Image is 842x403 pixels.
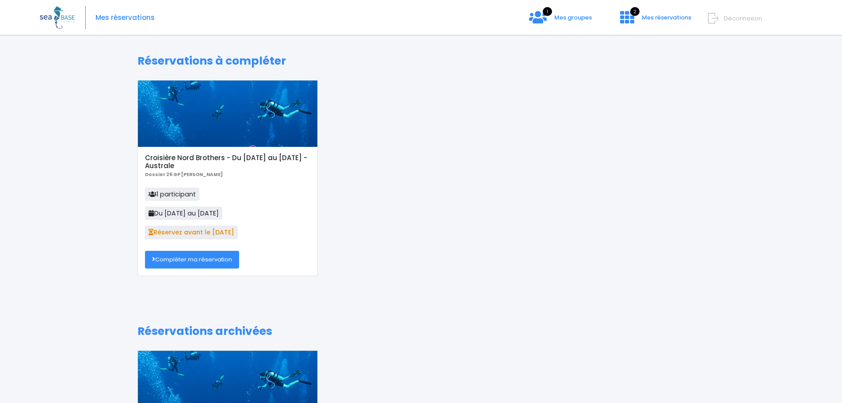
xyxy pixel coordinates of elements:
span: 1 participant [145,188,199,201]
h5: Croisière Nord Brothers - Du [DATE] au [DATE] - Australe [145,154,310,170]
h1: Réservations archivées [137,325,705,338]
a: Compléter ma réservation [145,251,239,269]
span: Déconnexion [724,14,762,23]
span: Mes réservations [642,13,691,22]
span: 1 [543,7,552,16]
span: Réservez avant le [DATE] [145,226,238,239]
h1: Réservations à compléter [137,54,705,68]
b: Dossier 26 GP [PERSON_NAME] [145,171,223,178]
a: 2 Mes réservations [613,16,697,25]
span: Du [DATE] au [DATE] [145,207,222,220]
span: 2 [630,7,640,16]
span: Mes groupes [554,13,592,22]
a: 1 Mes groupes [522,16,599,25]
